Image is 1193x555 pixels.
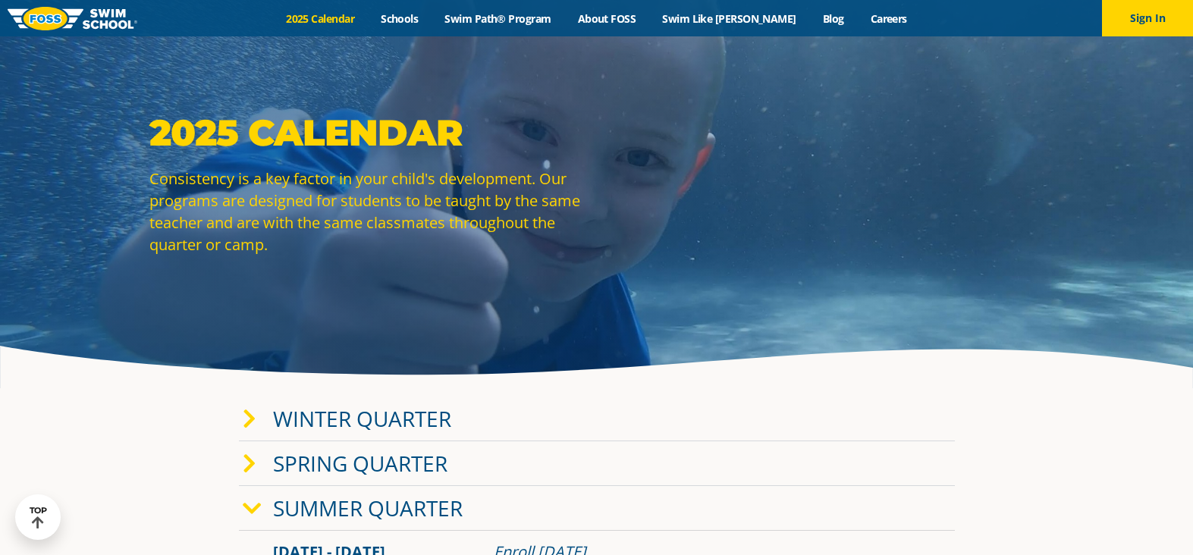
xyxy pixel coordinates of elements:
[273,449,447,478] a: Spring Quarter
[30,506,47,529] div: TOP
[8,7,137,30] img: FOSS Swim School Logo
[149,111,463,155] strong: 2025 Calendar
[149,168,589,256] p: Consistency is a key factor in your child's development. Our programs are designed for students t...
[368,11,432,26] a: Schools
[273,404,451,433] a: Winter Quarter
[857,11,920,26] a: Careers
[564,11,649,26] a: About FOSS
[432,11,564,26] a: Swim Path® Program
[273,494,463,522] a: Summer Quarter
[809,11,857,26] a: Blog
[273,11,368,26] a: 2025 Calendar
[649,11,810,26] a: Swim Like [PERSON_NAME]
